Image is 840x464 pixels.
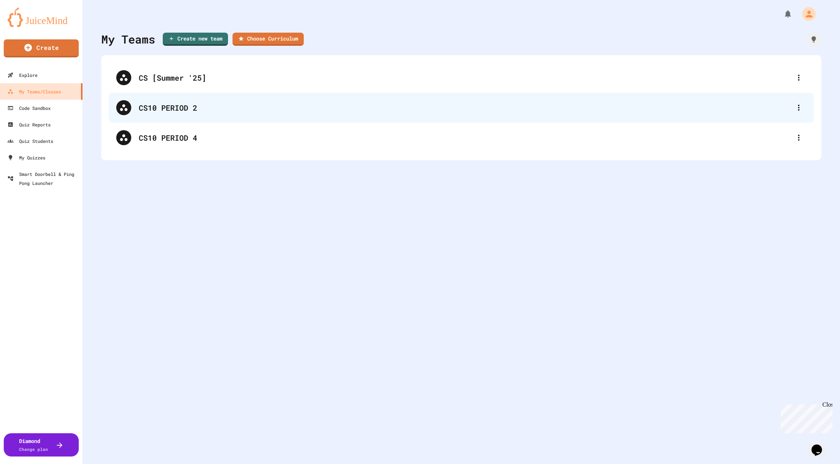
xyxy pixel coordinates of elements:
div: Code Sandbox [7,104,51,113]
button: DiamondChange plan [4,433,79,456]
div: My Quizzes [7,153,45,162]
div: My Teams [101,31,155,48]
div: CS10 PERIOD 2 [139,102,791,113]
div: How it works [806,32,821,47]
div: Diamond [19,437,48,453]
div: CS10 PERIOD 4 [109,123,814,153]
span: Change plan [19,446,48,452]
div: Explore [7,71,37,80]
div: Smart Doorbell & Ping Pong Launcher [7,170,79,188]
div: My Teams/Classes [7,87,61,96]
div: My Notifications [769,8,794,20]
div: Chat with us now!Close [3,3,52,48]
a: Create [4,39,79,57]
div: CS [Summer '25] [109,63,814,93]
iframe: chat widget [808,434,832,456]
div: CS [Summer '25] [139,72,791,83]
a: Create new team [163,33,228,46]
iframe: chat widget [778,401,832,433]
div: Quiz Reports [7,120,51,129]
a: Choose Curriculum [232,33,304,46]
img: logo-orange.svg [7,8,75,27]
div: Quiz Students [7,137,53,146]
div: CS10 PERIOD 2 [109,93,814,123]
div: CS10 PERIOD 4 [139,132,791,143]
div: My Account [794,5,817,23]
